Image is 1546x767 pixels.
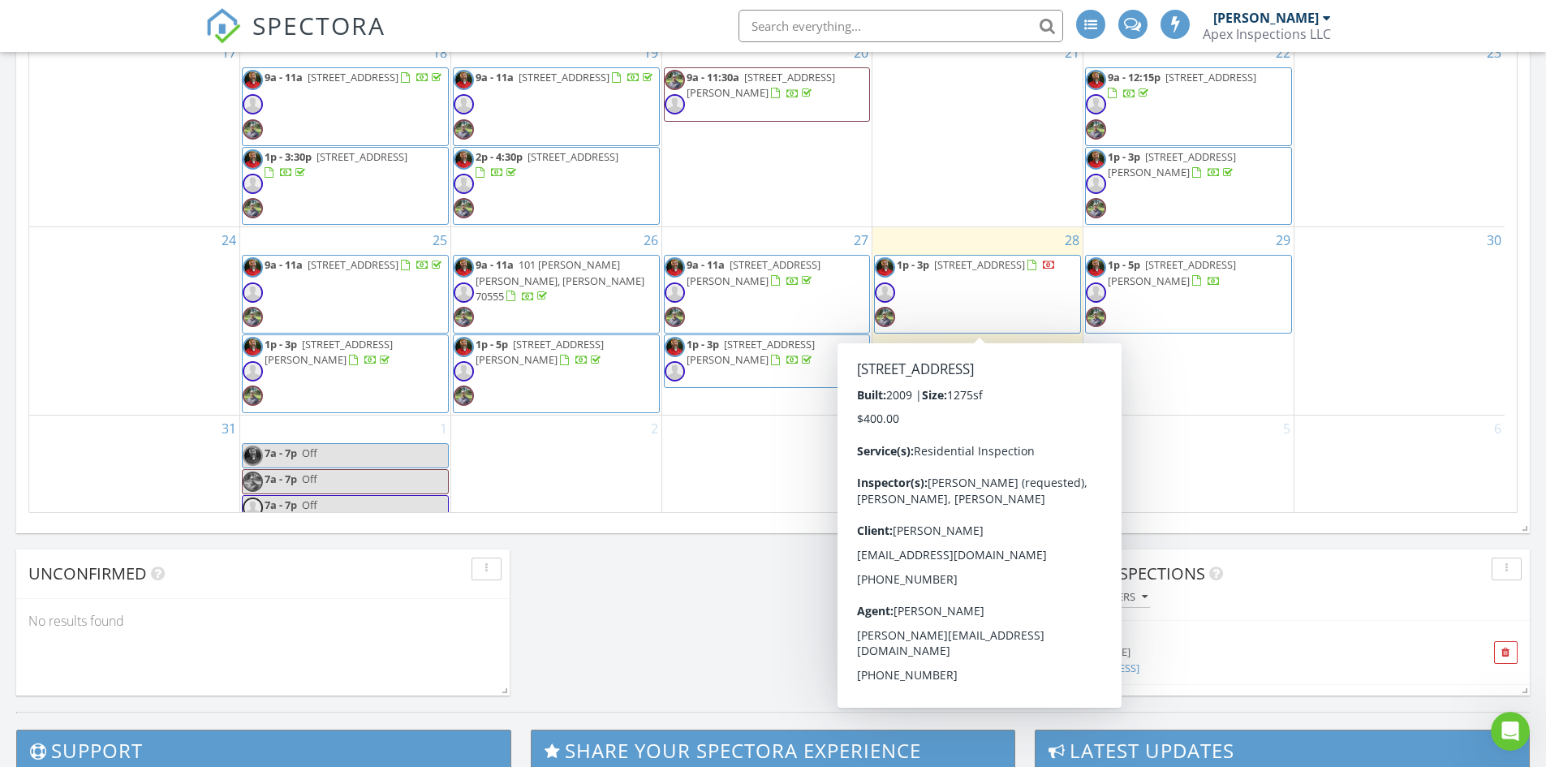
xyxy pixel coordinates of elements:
img: dsc_9052e.jpg [243,149,263,170]
a: 1p - 3p [STREET_ADDRESS][PERSON_NAME] [265,337,393,367]
a: 1p - 3:30p [STREET_ADDRESS] [242,147,449,226]
span: Unconfirmed [28,562,147,584]
a: [STREET_ADDRESS] [1049,661,1139,675]
div: No results found [16,599,510,643]
a: [DATE] 4:48 pm [PERSON_NAME] [STREET_ADDRESS] [1049,693,1440,740]
img: default-user-f0147aede5fd5fa78ca7ade42f37bd4542148d508eef1c3d3ea960f66861d68b.jpg [243,282,263,303]
a: Go to August 18, 2025 [429,40,450,66]
img: img_9252.jpeg [243,307,263,327]
img: dsc_9052e.jpg [454,337,474,357]
img: dsc_9052e.jpg [875,257,895,278]
a: Go to August 24, 2025 [218,227,239,253]
td: Go to September 2, 2025 [450,415,661,522]
a: 9a - 12:15p [STREET_ADDRESS] [1085,67,1292,146]
img: dsc_9052e.jpg [243,257,263,278]
span: 9a - 11a [476,70,514,84]
a: Go to August 23, 2025 [1484,40,1505,66]
img: img_9252.jpeg [665,307,685,327]
span: [STREET_ADDRESS][PERSON_NAME] [1108,257,1236,287]
a: Go to August 20, 2025 [851,40,872,66]
img: default-user-f0147aede5fd5fa78ca7ade42f37bd4542148d508eef1c3d3ea960f66861d68b.jpg [243,498,263,518]
span: 9a - 11a [476,257,514,272]
td: Go to August 25, 2025 [240,227,451,415]
td: Go to August 20, 2025 [661,40,872,227]
img: default-user-f0147aede5fd5fa78ca7ade42f37bd4542148d508eef1c3d3ea960f66861d68b.jpg [875,282,895,303]
img: dsc_9052e.jpg [243,337,263,357]
span: 7a - 7p [265,446,297,460]
div: Apex Inspections LLC [1203,26,1331,42]
a: Go to August 26, 2025 [640,227,661,253]
span: 1p - 3p [1108,149,1140,164]
img: img_9252.jpeg [454,386,474,406]
td: Go to August 19, 2025 [450,40,661,227]
img: default-user-f0147aede5fd5fa78ca7ade42f37bd4542148d508eef1c3d3ea960f66861d68b.jpg [1086,94,1106,114]
img: default-user-f0147aede5fd5fa78ca7ade42f37bd4542148d508eef1c3d3ea960f66861d68b.jpg [243,174,263,194]
td: Go to August 23, 2025 [1294,40,1505,227]
img: dsc_9052e.jpg [1086,149,1106,170]
a: 9a - 11a 101 [PERSON_NAME] [PERSON_NAME], [PERSON_NAME] 70555 [476,257,644,303]
td: Go to August 17, 2025 [29,40,240,227]
td: Go to August 28, 2025 [872,227,1083,415]
td: Go to September 5, 2025 [1083,415,1294,522]
a: 9a - 11a [STREET_ADDRESS] [453,67,660,146]
div: [PERSON_NAME] [1049,644,1440,660]
td: Go to August 27, 2025 [661,227,872,415]
a: Go to August 30, 2025 [1484,227,1505,253]
img: dsc_9052e.jpg [665,337,685,357]
a: 9a - 11a [STREET_ADDRESS][PERSON_NAME] [687,257,820,287]
img: dsc_9052e.jpg [1086,70,1106,90]
img: default-user-f0147aede5fd5fa78ca7ade42f37bd4542148d508eef1c3d3ea960f66861d68b.jpg [1086,174,1106,194]
div: All schedulers [1052,592,1148,603]
a: SPECTORA [205,22,385,56]
img: img_9252.jpeg [454,119,474,140]
img: img_9252.jpeg [454,198,474,218]
img: img_9252.jpeg [875,307,895,327]
span: Off [302,498,317,512]
a: Go to September 1, 2025 [437,416,450,442]
td: Go to September 4, 2025 [872,415,1083,522]
a: Go to August 19, 2025 [640,40,661,66]
img: default-user-f0147aede5fd5fa78ca7ade42f37bd4542148d508eef1c3d3ea960f66861d68b.jpg [243,361,263,381]
a: Go to August 28, 2025 [1062,227,1083,253]
td: Go to September 3, 2025 [661,415,872,522]
button: All schedulers [1049,587,1151,609]
a: Go to September 4, 2025 [1069,416,1083,442]
img: dsc_9052e.jpg [454,257,474,278]
a: Go to August 21, 2025 [1062,40,1083,66]
a: 9a - 12:15p [STREET_ADDRESS] [1108,70,1256,100]
td: Go to August 21, 2025 [872,40,1083,227]
span: 9a - 11a [687,257,725,272]
a: 1p - 3p [STREET_ADDRESS][PERSON_NAME] [664,334,871,388]
a: Go to September 2, 2025 [648,416,661,442]
span: [STREET_ADDRESS] [528,149,618,164]
span: Off [302,472,317,486]
img: The Best Home Inspection Software - Spectora [205,8,241,44]
span: [STREET_ADDRESS] [317,149,407,164]
td: Go to August 29, 2025 [1083,227,1294,415]
a: 2p - 4:30p [STREET_ADDRESS] [476,149,618,179]
img: img_9252.jpeg [1086,198,1106,218]
span: [STREET_ADDRESS][PERSON_NAME] [687,257,820,287]
img: img_9252.jpeg [665,70,685,90]
a: 1p - 3p [STREET_ADDRESS] [874,255,1081,334]
td: Go to August 30, 2025 [1294,227,1505,415]
td: Go to September 6, 2025 [1294,415,1505,522]
span: [STREET_ADDRESS] [308,257,398,272]
span: 9a - 12:15p [1108,70,1161,84]
span: [STREET_ADDRESS][PERSON_NAME] [476,337,604,367]
span: 7a - 7p [265,472,297,486]
a: 1p - 3p [STREET_ADDRESS] [897,257,1056,272]
img: dsc_9052e.jpg [454,70,474,90]
a: 1p - 5p [STREET_ADDRESS][PERSON_NAME] [1085,255,1292,334]
img: default-user-f0147aede5fd5fa78ca7ade42f37bd4542148d508eef1c3d3ea960f66861d68b.jpg [454,174,474,194]
a: Go to September 6, 2025 [1491,416,1505,442]
a: 1p - 5p [STREET_ADDRESS][PERSON_NAME] [1108,257,1236,287]
span: [STREET_ADDRESS][PERSON_NAME] [687,70,835,100]
img: default-user-f0147aede5fd5fa78ca7ade42f37bd4542148d508eef1c3d3ea960f66861d68b.jpg [665,361,685,381]
img: default-user-f0147aede5fd5fa78ca7ade42f37bd4542148d508eef1c3d3ea960f66861d68b.jpg [243,94,263,114]
td: Go to August 22, 2025 [1083,40,1294,227]
td: Go to August 18, 2025 [240,40,451,227]
img: img_9252.jpeg [243,198,263,218]
span: [STREET_ADDRESS][PERSON_NAME] [687,337,815,367]
img: dsc_9052e.jpg [243,70,263,90]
